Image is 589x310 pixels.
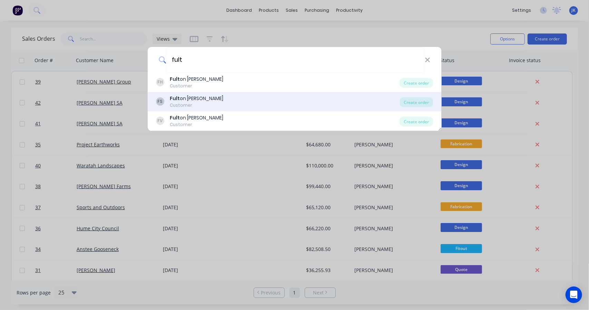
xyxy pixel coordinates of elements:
[566,287,582,303] div: Open Intercom Messenger
[156,117,164,125] div: FV
[170,95,180,102] b: Fult
[170,114,180,121] b: Fult
[166,47,425,73] input: Enter a customer name to create a new order...
[400,78,433,88] div: Create order
[156,97,164,106] div: FS
[170,83,223,89] div: Customer
[170,95,223,102] div: on [PERSON_NAME]
[170,102,223,108] div: Customer
[400,97,433,107] div: Create order
[170,122,223,128] div: Customer
[156,78,164,86] div: FH
[170,76,223,83] div: on [PERSON_NAME]
[170,114,223,122] div: on [PERSON_NAME]
[400,117,433,126] div: Create order
[170,76,180,83] b: Fult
